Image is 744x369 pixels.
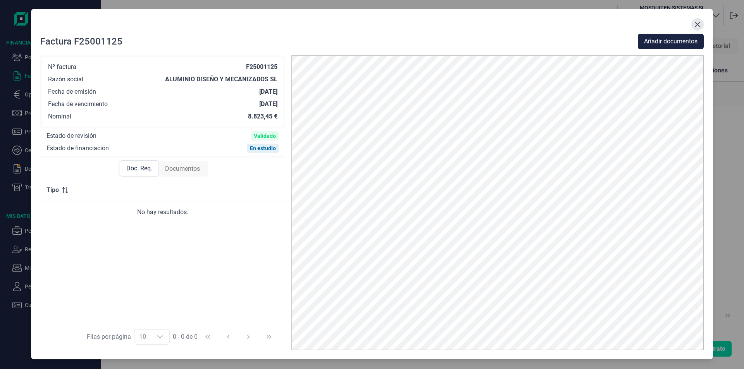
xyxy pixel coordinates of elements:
[48,100,108,108] div: Fecha de vencimiento
[46,185,59,195] span: Tipo
[151,330,169,344] div: Choose
[40,35,122,48] div: Factura F25001125
[48,88,96,96] div: Fecha de emisión
[126,164,152,173] span: Doc. Req.
[87,332,131,342] div: Filas por página
[246,63,277,71] div: F25001125
[165,164,200,173] span: Documentos
[259,88,277,96] div: [DATE]
[46,208,279,217] div: No hay resultados.
[173,334,198,340] span: 0 - 0 de 0
[198,328,217,346] button: First Page
[254,133,276,139] div: Validado
[48,113,71,120] div: Nominal
[644,37,697,46] span: Añadir documentos
[46,144,109,152] div: Estado de financiación
[159,161,206,177] div: Documentos
[239,328,258,346] button: Next Page
[120,160,159,177] div: Doc. Req.
[691,18,704,31] button: Close
[291,55,704,350] img: PDF Viewer
[638,34,704,49] button: Añadir documentos
[48,76,83,83] div: Razón social
[165,76,277,83] div: ALUMINIO DISEÑO Y MECANIZADOS SL
[248,113,277,120] div: 8.823,45 €
[259,100,277,108] div: [DATE]
[219,328,238,346] button: Previous Page
[48,63,76,71] div: Nº factura
[46,132,96,140] div: Estado de revisión
[250,145,276,151] div: En estudio
[260,328,278,346] button: Last Page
